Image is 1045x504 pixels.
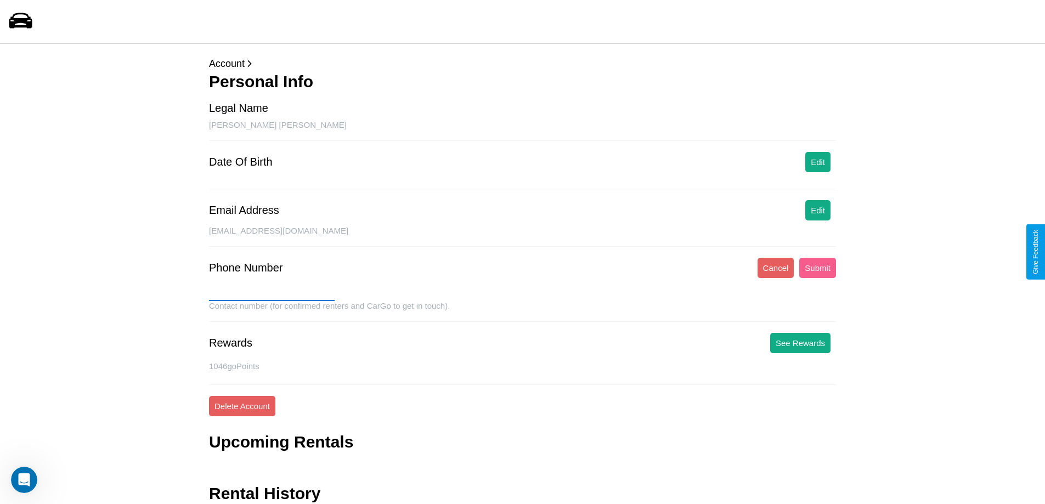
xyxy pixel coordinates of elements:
button: Edit [805,200,831,220]
p: Account [209,55,836,72]
div: Give Feedback [1032,230,1040,274]
button: Edit [805,152,831,172]
div: [EMAIL_ADDRESS][DOMAIN_NAME] [209,226,836,247]
div: Phone Number [209,262,283,274]
div: Date Of Birth [209,156,273,168]
p: 1046 goPoints [209,359,836,373]
h3: Upcoming Rentals [209,433,353,451]
button: Cancel [758,258,794,278]
button: Delete Account [209,396,275,416]
div: Email Address [209,204,279,217]
div: Legal Name [209,102,268,115]
div: Rewards [209,337,252,349]
h3: Rental History [209,484,320,503]
button: See Rewards [770,333,831,353]
iframe: Intercom live chat [11,467,37,493]
h3: Personal Info [209,72,836,91]
button: Submit [799,258,836,278]
div: [PERSON_NAME] [PERSON_NAME] [209,120,836,141]
div: Contact number (for confirmed renters and CarGo to get in touch). [209,301,836,322]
